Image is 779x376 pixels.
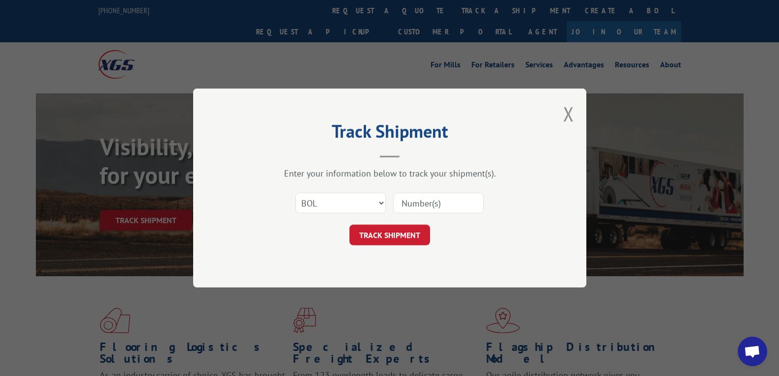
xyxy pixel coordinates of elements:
[393,193,484,213] input: Number(s)
[242,168,537,179] div: Enter your information below to track your shipment(s).
[349,225,430,245] button: TRACK SHIPMENT
[563,101,574,127] button: Close modal
[738,337,767,366] div: Open chat
[242,124,537,143] h2: Track Shipment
